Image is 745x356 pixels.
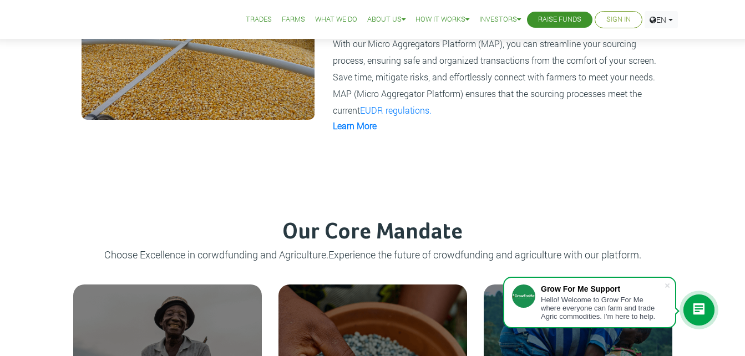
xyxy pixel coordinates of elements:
[541,296,664,321] div: Hello! Welcome to Grow For Me where everyone can farm and trade Agric commodities. I'm here to help.
[606,14,631,26] a: Sign In
[415,14,469,26] a: How it Works
[282,14,305,26] a: Farms
[645,11,678,28] a: EN
[541,284,664,293] div: Grow For Me Support
[67,247,679,262] p: Choose Excellence in corwdfunding and Agriculture.Experience the future of crowdfunding and agric...
[538,14,581,26] a: Raise Funds
[67,219,679,246] h3: Our Core Mandate
[367,14,406,26] a: About Us
[360,104,432,116] a: EUDR regulations.
[246,14,272,26] a: Trades
[315,14,357,26] a: What We Do
[479,14,521,26] a: Investors
[333,120,377,131] a: Learn More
